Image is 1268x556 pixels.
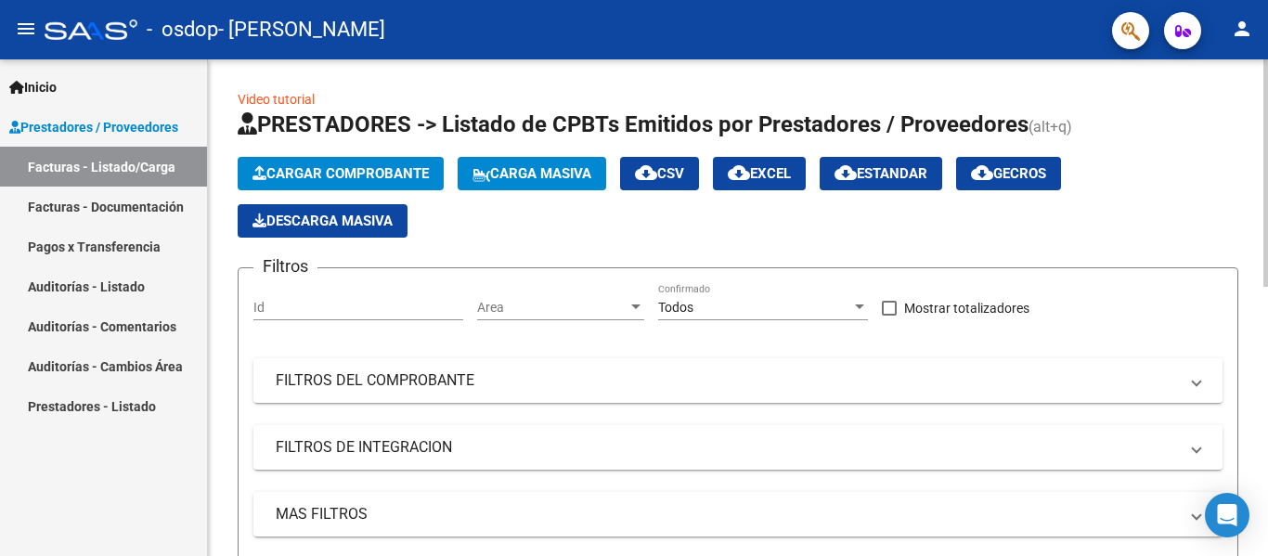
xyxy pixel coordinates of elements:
span: Cargar Comprobante [252,165,429,182]
span: EXCEL [728,165,791,182]
mat-panel-title: MAS FILTROS [276,504,1178,524]
span: Estandar [835,165,927,182]
button: CSV [620,157,699,190]
mat-expansion-panel-header: FILTROS DE INTEGRACION [253,425,1223,470]
button: Descarga Masiva [238,204,408,238]
span: PRESTADORES -> Listado de CPBTs Emitidos por Prestadores / Proveedores [238,111,1029,137]
span: Prestadores / Proveedores [9,117,178,137]
span: CSV [635,165,684,182]
span: Area [477,300,628,316]
button: EXCEL [713,157,806,190]
mat-panel-title: FILTROS DE INTEGRACION [276,437,1178,458]
div: Open Intercom Messenger [1205,493,1249,537]
span: (alt+q) [1029,118,1072,136]
button: Cargar Comprobante [238,157,444,190]
mat-icon: menu [15,18,37,40]
span: Todos [658,300,693,315]
span: Gecros [971,165,1046,182]
mat-icon: cloud_download [728,162,750,184]
mat-icon: cloud_download [635,162,657,184]
span: Descarga Masiva [252,213,393,229]
mat-icon: person [1231,18,1253,40]
button: Estandar [820,157,942,190]
span: Mostrar totalizadores [904,297,1029,319]
mat-expansion-panel-header: FILTROS DEL COMPROBANTE [253,358,1223,403]
span: Inicio [9,77,57,97]
mat-panel-title: FILTROS DEL COMPROBANTE [276,370,1178,391]
button: Gecros [956,157,1061,190]
button: Carga Masiva [458,157,606,190]
h3: Filtros [253,253,317,279]
mat-icon: cloud_download [971,162,993,184]
a: Video tutorial [238,92,315,107]
app-download-masive: Descarga masiva de comprobantes (adjuntos) [238,204,408,238]
span: - [PERSON_NAME] [218,9,385,50]
span: - osdop [147,9,218,50]
mat-expansion-panel-header: MAS FILTROS [253,492,1223,537]
mat-icon: cloud_download [835,162,857,184]
span: Carga Masiva [472,165,591,182]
